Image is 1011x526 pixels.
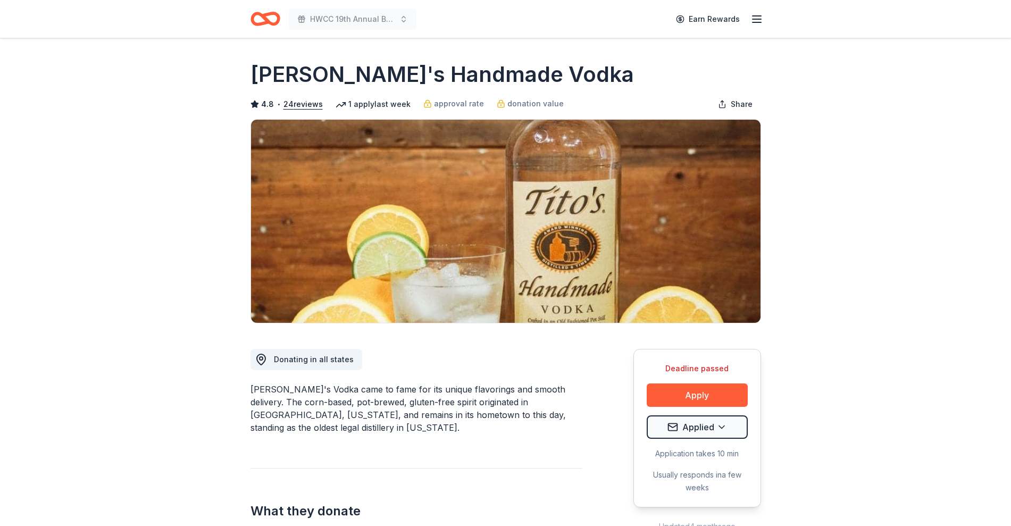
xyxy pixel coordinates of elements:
[709,94,761,115] button: Share
[647,383,748,407] button: Apply
[250,503,582,520] h2: What they donate
[336,98,411,111] div: 1 apply last week
[647,362,748,375] div: Deadline passed
[283,98,323,111] button: 24reviews
[277,100,280,108] span: •
[647,447,748,460] div: Application takes 10 min
[731,98,753,111] span: Share
[423,97,484,110] a: approval rate
[250,6,280,31] a: Home
[251,120,761,323] img: Image for Tito's Handmade Vodka
[289,9,416,30] button: HWCC 19th Annual Business Awards Celebration
[497,97,564,110] a: donation value
[670,10,746,29] a: Earn Rewards
[647,469,748,494] div: Usually responds in a few weeks
[682,420,714,434] span: Applied
[250,60,634,89] h1: [PERSON_NAME]'s Handmade Vodka
[261,98,274,111] span: 4.8
[250,383,582,434] div: [PERSON_NAME]'s Vodka came to fame for its unique flavorings and smooth delivery. The corn-based,...
[647,415,748,439] button: Applied
[434,97,484,110] span: approval rate
[274,355,354,364] span: Donating in all states
[310,13,395,26] span: HWCC 19th Annual Business Awards Celebration
[507,97,564,110] span: donation value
